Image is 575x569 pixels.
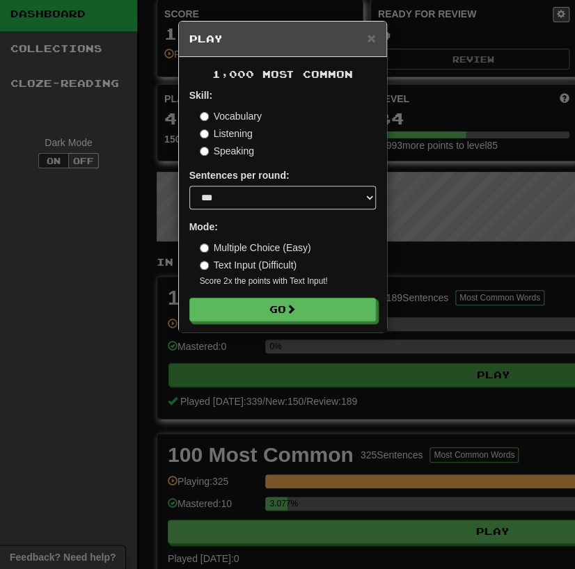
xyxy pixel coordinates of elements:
[189,168,290,182] label: Sentences per round:
[189,221,218,232] strong: Mode:
[200,243,209,253] input: Multiple Choice (Easy)
[200,241,311,255] label: Multiple Choice (Easy)
[200,144,254,158] label: Speaking
[367,31,375,45] button: Close
[212,68,353,80] span: 1,000 Most Common
[200,147,209,156] input: Speaking
[200,127,253,141] label: Listening
[200,275,376,287] small: Score 2x the points with Text Input !
[367,30,375,46] span: ×
[200,261,209,270] input: Text Input (Difficult)
[200,109,262,123] label: Vocabulary
[200,112,209,121] input: Vocabulary
[200,129,209,138] input: Listening
[189,298,376,321] button: Go
[200,258,297,272] label: Text Input (Difficult)
[189,90,212,101] strong: Skill:
[189,32,376,46] h5: Play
